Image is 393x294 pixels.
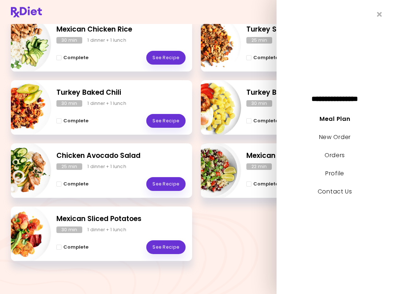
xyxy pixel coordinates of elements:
[246,151,376,161] h2: Mexican Quinoa Salad
[56,87,186,98] h2: Turkey Baked Chili
[63,244,88,250] span: Complete
[253,118,278,124] span: Complete
[56,37,82,44] div: 30 min
[87,37,126,44] div: 1 dinner + 1 lunch
[146,240,186,254] a: See Recipe - Mexican Sliced Potatoes
[246,87,376,98] h2: Turkey Burgers With Potatoes and Eggs
[56,117,88,125] button: Complete - Turkey Baked Chili
[56,100,82,107] div: 30 min
[146,177,186,191] a: See Recipe - Chicken Avocado Salad
[246,117,278,125] button: Complete - Turkey Burgers With Potatoes and Eggs
[246,53,278,62] button: Complete - Turkey Sweet Potatoes Hash
[317,187,352,196] a: Contact Us
[63,118,88,124] span: Complete
[181,14,241,74] img: Info - Turkey Sweet Potatoes Hash
[253,55,278,61] span: Complete
[146,51,186,65] a: See Recipe - Mexican Chicken Rice
[56,151,186,161] h2: Chicken Avocado Salad
[246,163,272,170] div: 22 min
[87,226,126,233] div: 1 dinner + 1 lunch
[246,100,272,107] div: 30 min
[11,7,42,17] img: RxDiet
[181,140,241,201] img: Info - Mexican Quinoa Salad
[87,163,126,170] div: 1 dinner + 1 lunch
[56,214,186,224] h2: Mexican Sliced Potatoes
[146,114,186,128] a: See Recipe - Turkey Baked Chili
[56,24,186,35] h2: Mexican Chicken Rice
[319,115,350,123] a: Meal Plan
[246,37,272,44] div: 25 min
[246,180,278,188] button: Complete - Mexican Quinoa Salad
[253,181,278,187] span: Complete
[181,77,241,138] img: Info - Turkey Burgers With Potatoes and Eggs
[377,11,382,18] i: Close
[56,163,82,170] div: 25 min
[246,24,376,35] h2: Turkey Sweet Potatoes Hash
[319,133,350,141] a: New Order
[325,151,345,159] a: Orders
[56,226,82,233] div: 30 min
[325,169,344,177] a: Profile
[63,181,88,187] span: Complete
[56,53,88,62] button: Complete - Mexican Chicken Rice
[63,55,88,61] span: Complete
[56,180,88,188] button: Complete - Chicken Avocado Salad
[87,100,126,107] div: 1 dinner + 1 lunch
[56,243,88,252] button: Complete - Mexican Sliced Potatoes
